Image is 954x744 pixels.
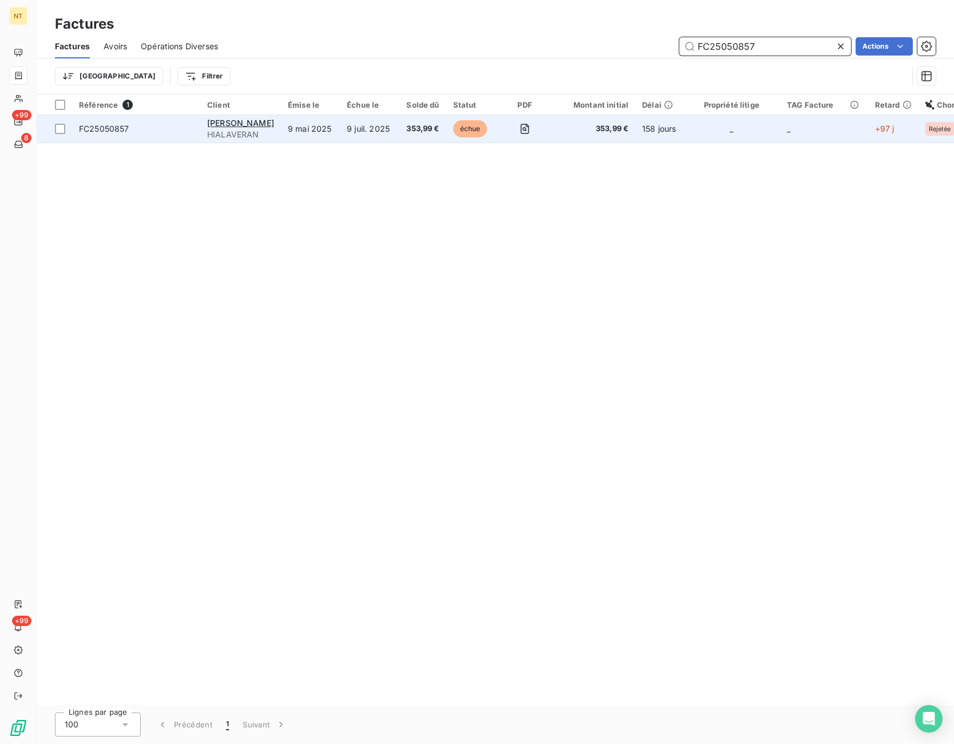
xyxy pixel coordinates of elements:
button: 1 [219,712,236,737]
div: TAG Facture [787,100,861,109]
img: Logo LeanPay [9,719,27,737]
div: Propriété litige [690,100,773,109]
td: 158 jours [635,115,683,143]
span: Rejetée [929,125,951,132]
span: 1 [226,719,229,730]
button: Filtrer [177,67,230,85]
div: Délai [642,100,676,109]
span: HIALAVERAN [207,129,274,140]
button: [GEOGRAPHIC_DATA] [55,67,163,85]
span: _ [730,124,733,133]
button: Actions [856,37,913,56]
div: Client [207,100,274,109]
td: 9 juil. 2025 [340,115,399,143]
h3: Factures [55,14,114,34]
div: Échue le [347,100,393,109]
td: 9 mai 2025 [281,115,340,143]
span: _ [787,124,790,133]
span: 353,99 € [406,123,439,135]
span: Référence [79,100,118,109]
span: 1 [122,100,133,110]
span: +99 [12,616,31,626]
span: Avoirs [104,41,127,52]
span: 100 [65,719,78,730]
div: Retard [875,100,912,109]
div: Solde dû [406,100,439,109]
div: Open Intercom Messenger [915,705,943,733]
span: 353,99 € [560,123,628,135]
span: Opérations Diverses [141,41,218,52]
span: [PERSON_NAME] [207,118,274,128]
span: +97 j [875,124,894,133]
span: Factures [55,41,90,52]
span: FC25050857 [79,124,129,133]
span: échue [453,120,488,137]
div: Montant initial [560,100,628,109]
span: +99 [12,110,31,120]
div: Statut [453,100,490,109]
button: Précédent [150,712,219,737]
div: Émise le [288,100,333,109]
div: NT [9,7,27,25]
span: 8 [21,133,31,143]
div: PDF [504,100,545,109]
input: Rechercher [679,37,851,56]
button: Suivant [236,712,294,737]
